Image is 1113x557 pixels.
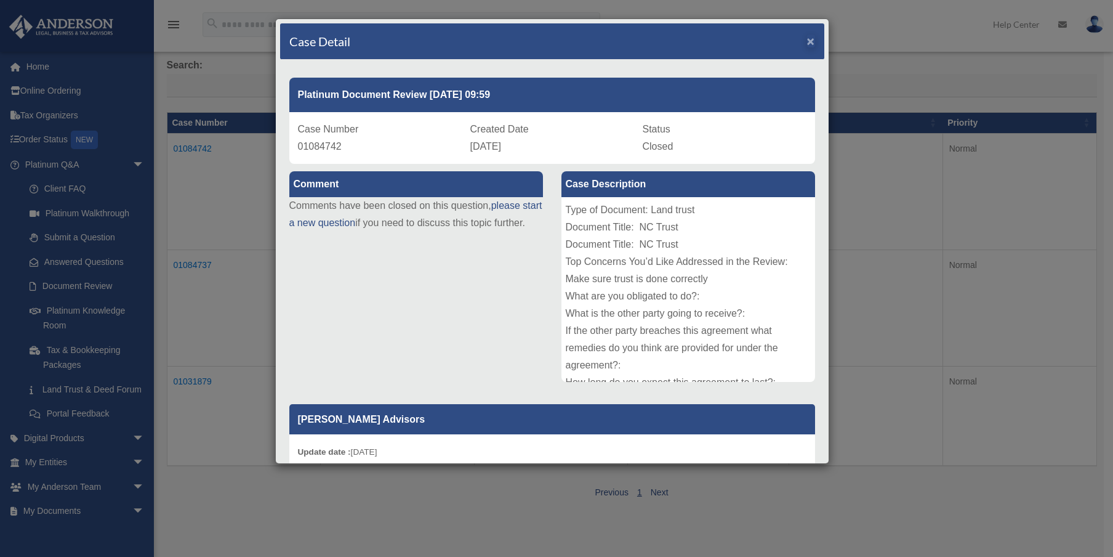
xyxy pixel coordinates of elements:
[298,124,359,134] span: Case Number
[470,141,501,152] span: [DATE]
[807,35,815,47] button: Close
[298,447,351,457] b: Update date :
[298,141,342,152] span: 01084742
[561,197,815,382] div: Type of Document: Land trust Document Title: NC Trust Document Title: NC Trust Top Concerns You’d...
[298,460,806,547] p: Hello, Disclaimer: This is meant to be for general information purposes and does not serve to pro...
[289,404,815,434] p: [PERSON_NAME] Advisors
[289,197,543,232] p: Comments have been closed on this question, if you need to discuss this topic further.
[643,141,673,152] span: Closed
[470,124,529,134] span: Created Date
[298,447,377,457] small: [DATE]
[561,171,815,197] label: Case Description
[289,78,815,112] div: Platinum Document Review [DATE] 09:59
[643,124,670,134] span: Status
[289,200,542,228] a: please start a new question
[807,34,815,48] span: ×
[289,33,350,50] h4: Case Detail
[289,171,543,197] label: Comment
